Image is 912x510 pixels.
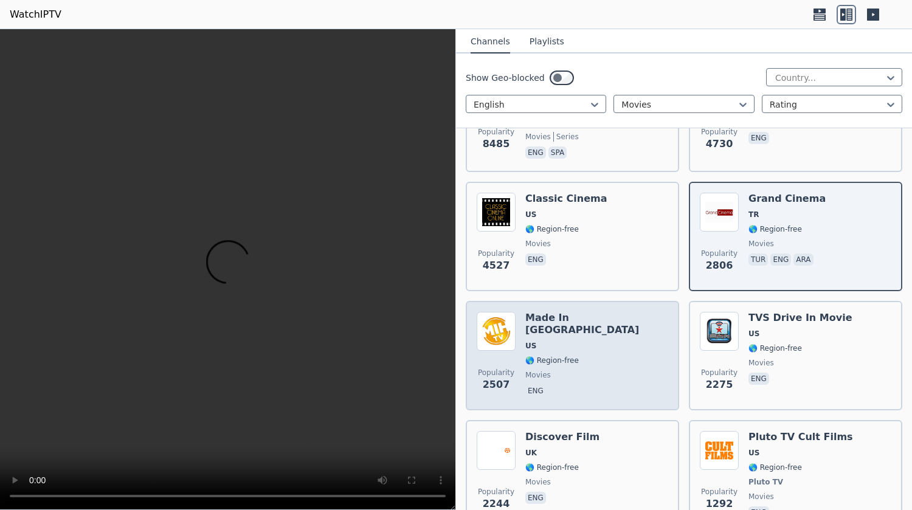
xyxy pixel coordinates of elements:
span: US [748,329,759,339]
span: 8485 [483,137,510,151]
span: Pluto TV [748,477,783,487]
p: eng [525,385,546,397]
img: Pluto TV Cult Films [700,431,739,470]
span: 🌎 Region-free [525,463,579,472]
span: US [525,210,536,219]
a: WatchIPTV [10,7,61,22]
span: Popularity [701,127,738,137]
button: Channels [471,30,510,53]
h6: Classic Cinema [525,193,607,205]
span: TR [748,210,759,219]
span: 🌎 Region-free [748,343,802,353]
span: Popularity [701,368,738,377]
span: 🌎 Region-free [748,463,802,472]
span: Popularity [701,249,738,258]
span: US [748,448,759,458]
label: Show Geo-blocked [466,72,545,84]
span: UK [525,448,537,458]
span: Popularity [478,249,514,258]
span: movies [748,239,774,249]
p: tur [748,253,768,266]
span: 4730 [706,137,733,151]
span: movies [748,492,774,501]
span: movies [525,132,551,142]
span: US [525,341,536,351]
span: movies [748,358,774,368]
h6: Pluto TV Cult Films [748,431,853,443]
p: eng [770,253,791,266]
h6: Discover Film [525,431,599,443]
span: movies [525,477,551,487]
span: Popularity [478,487,514,497]
h6: TVS Drive In Movie [748,312,852,324]
p: eng [525,492,546,504]
p: eng [748,132,769,144]
img: Grand Cinema [700,193,739,232]
p: eng [525,253,546,266]
span: 🌎 Region-free [525,224,579,234]
span: Popularity [478,368,514,377]
span: 2806 [706,258,733,273]
span: 🌎 Region-free [748,224,802,234]
img: TVS Drive In Movie [700,312,739,351]
img: Made In Hollywood [477,312,516,351]
span: 2275 [706,377,733,392]
span: movies [525,239,551,249]
span: Popularity [701,487,738,497]
p: ara [793,253,813,266]
img: Discover Film [477,431,516,470]
p: eng [525,146,546,159]
span: movies [525,370,551,380]
img: Classic Cinema [477,193,516,232]
span: 4527 [483,258,510,273]
h6: Grand Cinema [748,193,826,205]
span: 2507 [483,377,510,392]
span: series [553,132,579,142]
button: Playlists [530,30,564,53]
p: spa [548,146,567,159]
p: eng [748,373,769,385]
span: 🌎 Region-free [525,356,579,365]
span: Popularity [478,127,514,137]
h6: Made In [GEOGRAPHIC_DATA] [525,312,668,336]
